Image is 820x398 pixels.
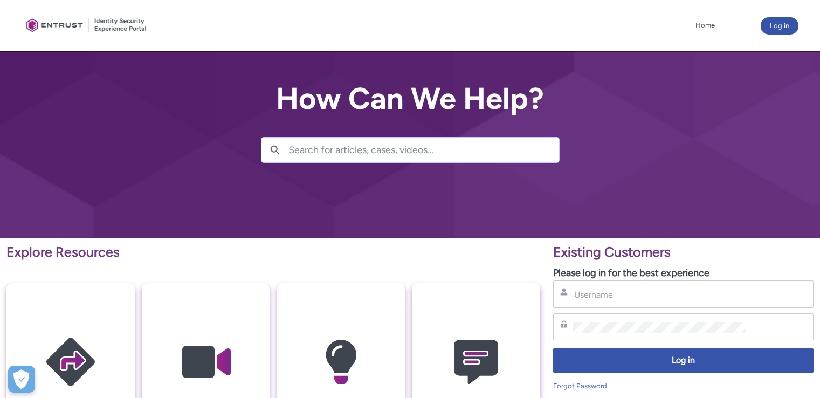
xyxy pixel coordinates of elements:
a: Home [693,17,718,33]
button: Log in [761,17,798,35]
h2: How Can We Help? [261,82,560,115]
input: Username [573,289,746,300]
p: Please log in for the best experience [553,266,814,280]
a: Forgot Password [553,382,607,390]
input: Search for articles, cases, videos... [288,138,559,162]
button: Log in [553,348,814,373]
button: Open Preferences [8,366,35,393]
p: Explore Resources [6,242,540,263]
div: Cookie Preferences [8,366,35,393]
button: Search [261,138,288,162]
p: Existing Customers [553,242,814,263]
span: Log in [560,354,807,367]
